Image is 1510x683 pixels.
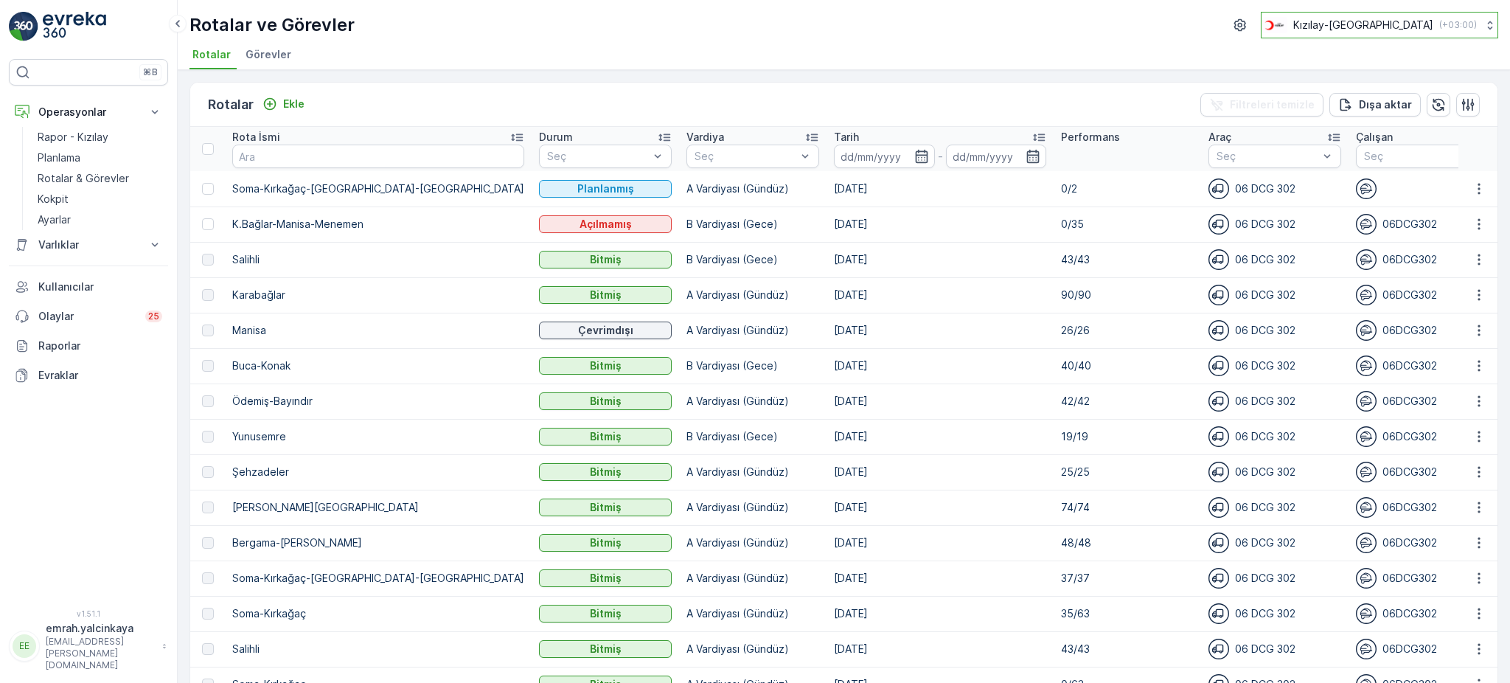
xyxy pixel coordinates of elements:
button: Bitmiş [539,357,672,375]
p: B Vardiyası (Gece) [686,217,819,232]
button: Kızılay-[GEOGRAPHIC_DATA](+03:00) [1261,12,1498,38]
p: [PERSON_NAME][GEOGRAPHIC_DATA] [232,500,524,515]
p: emrah.yalcinkaya [46,621,155,636]
button: Bitmiş [539,640,672,658]
p: A Vardiyası (Gündüz) [686,535,819,550]
p: Olaylar [38,309,136,324]
p: Bitmiş [590,642,622,656]
a: Olaylar25 [9,302,168,331]
p: Planlama [38,150,80,165]
button: Bitmiş [539,286,672,304]
p: Bergama-[PERSON_NAME] [232,535,524,550]
p: Bitmiş [590,571,622,586]
img: k%C4%B1z%C4%B1lay_jywRncg.png [1262,17,1287,33]
td: [DATE] [827,561,1054,596]
p: Rota İsmi [232,130,280,145]
div: 06DCG302 [1356,533,1489,553]
img: svg%3e [1208,391,1229,412]
p: A Vardiyası (Gündüz) [686,606,819,621]
p: Açılmamış [580,217,632,232]
p: 74/74 [1061,500,1194,515]
p: Rotalar ve Görevler [189,13,355,37]
img: logo [9,12,38,41]
img: svg%3e [1356,285,1377,305]
img: svg%3e [1356,462,1377,482]
div: Toggle Row Selected [202,325,214,336]
p: Soma-Kırkağaç-[GEOGRAPHIC_DATA]-[GEOGRAPHIC_DATA] [232,181,524,196]
img: svg%3e [1356,320,1377,341]
p: 0/2 [1061,181,1194,196]
div: 06DCG302 [1356,249,1489,270]
td: [DATE] [827,171,1054,207]
p: Ayarlar [38,212,71,227]
p: Salihli [232,252,524,267]
p: Filtreleri temizle [1230,97,1315,112]
td: [DATE] [827,242,1054,277]
p: A Vardiyası (Gündüz) [686,181,819,196]
img: svg%3e [1356,533,1377,553]
p: Bitmiş [590,429,622,444]
div: EE [13,634,36,658]
p: Seç [1364,149,1466,164]
p: Kokpit [38,192,69,207]
td: [DATE] [827,596,1054,631]
a: Raporlar [9,331,168,361]
p: A Vardiyası (Gündüz) [686,323,819,338]
input: Ara [232,145,524,168]
p: 0/35 [1061,217,1194,232]
div: 06DCG302 [1356,603,1489,624]
button: Dışa aktar [1329,93,1421,117]
img: svg%3e [1356,249,1377,270]
p: Manisa [232,323,524,338]
div: 06DCG302 [1356,391,1489,412]
p: 37/37 [1061,571,1194,586]
button: Varlıklar [9,230,168,260]
img: svg%3e [1356,356,1377,376]
img: svg%3e [1208,214,1229,235]
p: Dışa aktar [1359,97,1412,112]
button: EEemrah.yalcinkaya[EMAIL_ADDRESS][PERSON_NAME][DOMAIN_NAME] [9,621,168,671]
div: 06 DCG 302 [1208,568,1341,589]
img: svg%3e [1356,568,1377,589]
a: Ayarlar [32,209,168,230]
div: Toggle Row Selected [202,431,214,443]
p: B Vardiyası (Gece) [686,252,819,267]
div: 06DCG302 [1356,214,1489,235]
p: 26/26 [1061,323,1194,338]
p: Bitmiş [590,606,622,621]
p: Bitmiş [590,394,622,409]
div: Toggle Row Selected [202,289,214,301]
a: Rotalar & Görevler [32,168,168,189]
p: Şehzadeler [232,465,524,479]
td: [DATE] [827,454,1054,490]
div: Toggle Row Selected [202,466,214,478]
img: logo_light-DOdMpM7g.png [43,12,106,41]
img: svg%3e [1356,391,1377,412]
p: Seç [547,149,649,164]
div: 06 DCG 302 [1208,497,1341,518]
p: Varlıklar [38,238,139,252]
p: 19/19 [1061,429,1194,444]
img: svg%3e [1208,533,1229,553]
p: ⌘B [143,66,158,78]
div: Toggle Row Selected [202,254,214,266]
button: Planlanmış [539,180,672,198]
p: Rotalar [208,94,254,115]
p: A Vardiyası (Gündüz) [686,571,819,586]
img: svg%3e [1208,178,1229,199]
div: 06DCG302 [1356,568,1489,589]
p: 90/90 [1061,288,1194,302]
input: dd/mm/yyyy [946,145,1047,168]
button: Bitmiş [539,463,672,481]
div: 06 DCG 302 [1208,391,1341,412]
div: 06DCG302 [1356,426,1489,447]
div: 06DCG302 [1356,462,1489,482]
p: A Vardiyası (Gündüz) [686,465,819,479]
button: Ekle [257,95,310,113]
p: Bitmiş [590,288,622,302]
img: svg%3e [1356,426,1377,447]
p: A Vardiyası (Gündüz) [686,394,819,409]
p: 25 [148,311,159,322]
div: Toggle Row Selected [202,537,214,549]
div: 06DCG302 [1356,639,1489,659]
